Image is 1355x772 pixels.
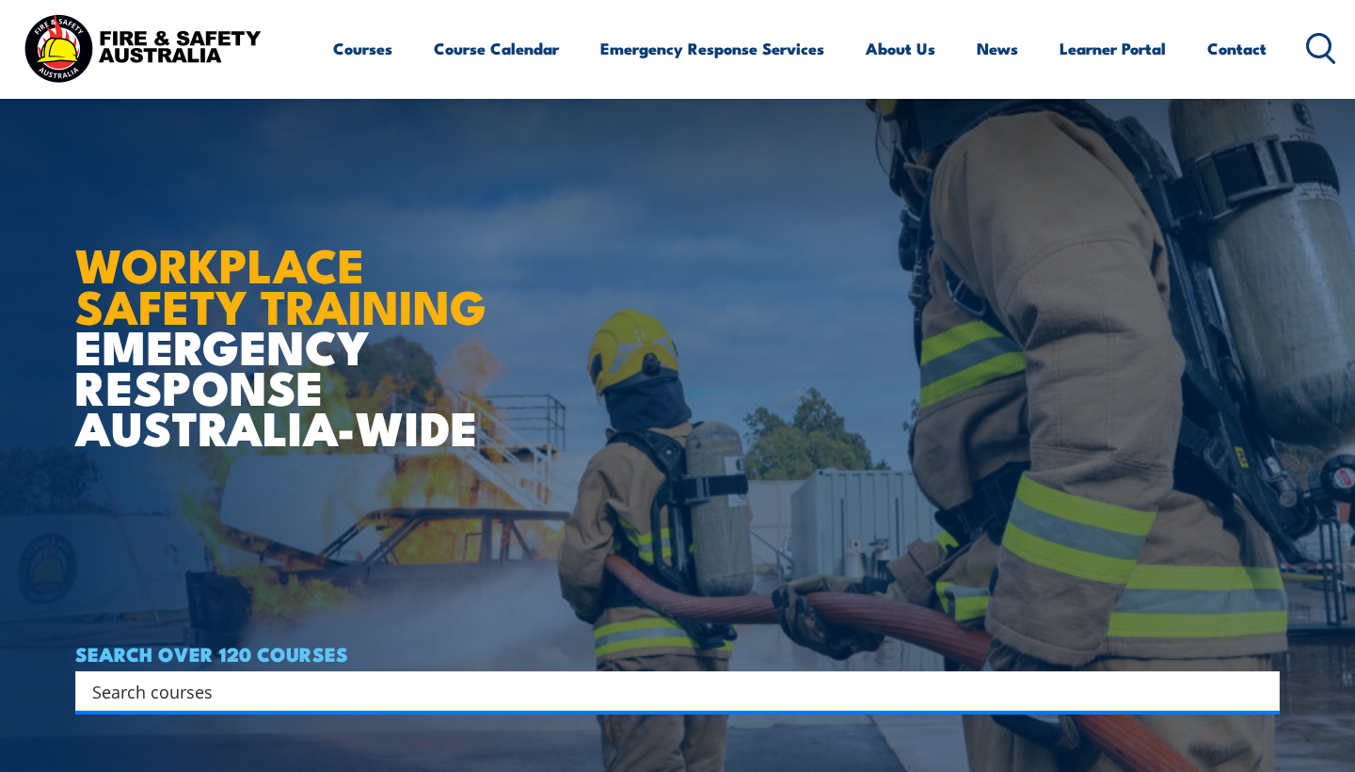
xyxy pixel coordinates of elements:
form: Search form [96,678,1242,704]
a: Courses [333,24,392,73]
a: Contact [1207,24,1267,73]
button: Search magnifier button [1247,678,1273,704]
a: Course Calendar [434,24,559,73]
a: Learner Portal [1060,24,1166,73]
h4: SEARCH OVER 120 COURSES [75,643,1280,664]
a: News [977,24,1018,73]
strong: WORKPLACE SAFETY TRAINING [75,227,486,340]
h1: EMERGENCY RESPONSE AUSTRALIA-WIDE [75,196,535,446]
input: Search input [92,677,1238,705]
a: Emergency Response Services [600,24,824,73]
a: About Us [866,24,935,73]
